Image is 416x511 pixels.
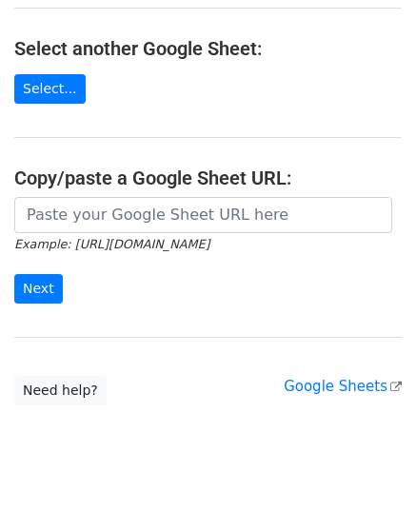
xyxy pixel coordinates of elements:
input: Paste your Google Sheet URL here [14,197,392,233]
a: Select... [14,74,86,104]
a: Need help? [14,376,107,405]
h4: Copy/paste a Google Sheet URL: [14,167,402,189]
h4: Select another Google Sheet: [14,37,402,60]
iframe: Chat Widget [321,420,416,511]
small: Example: [URL][DOMAIN_NAME] [14,237,209,251]
a: Google Sheets [284,378,402,395]
input: Next [14,274,63,304]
